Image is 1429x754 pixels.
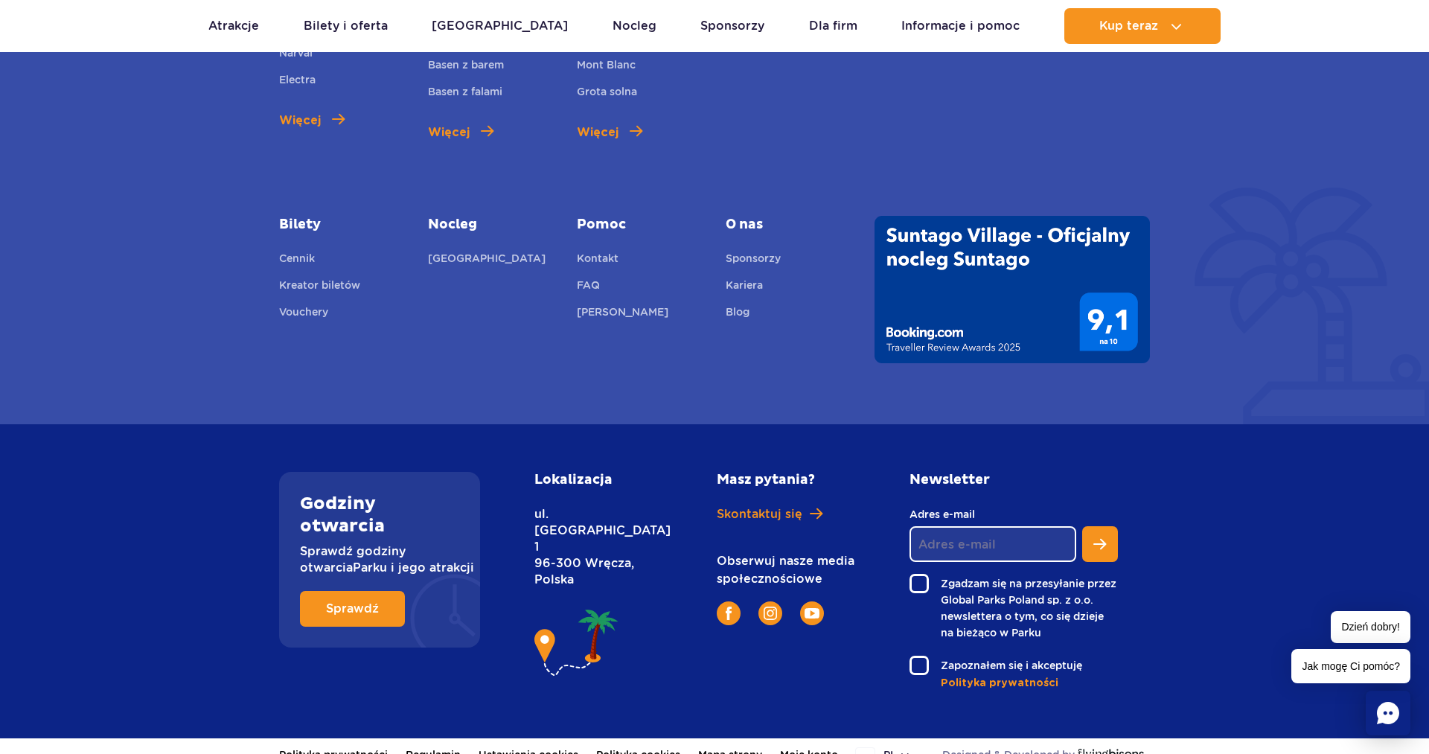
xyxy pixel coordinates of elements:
[764,607,777,620] img: Instagram
[577,57,636,77] a: Mont Blanc
[613,8,656,44] a: Nocleg
[432,8,568,44] a: [GEOGRAPHIC_DATA]
[717,472,861,488] h2: Masz pytania?
[577,83,637,104] a: Grota solna
[428,57,504,77] a: Basen z barem
[1331,611,1410,643] span: Dzień dobry!
[726,216,852,234] span: O nas
[726,304,749,325] a: Blog
[279,112,345,130] a: Więcej
[909,472,1118,488] h2: Newsletter
[326,603,379,615] span: Sprawdź
[577,59,636,71] span: Mont Blanc
[1099,19,1158,33] span: Kup teraz
[717,552,861,588] p: Obserwuj nasze media społecznościowe
[1291,649,1410,683] span: Jak mogę Ci pomóc?
[300,591,405,627] a: Sprawdź
[1082,526,1118,562] button: Zapisz się do newslettera
[279,277,360,298] a: Kreator biletów
[700,8,764,44] a: Sponsorzy
[279,250,315,271] a: Cennik
[941,676,1058,691] span: Polityka prywatności
[300,543,459,576] p: Sprawdź godziny otwarcia Parku i jego atrakcji
[428,83,502,104] a: Basen z falami
[909,574,1118,641] label: Zgadzam się na przesyłanie przez Global Parks Poland sp. z o.o. newslettera o tym, co się dzieje ...
[909,526,1076,562] input: Adres e-mail
[805,608,819,619] img: YouTube
[279,216,406,234] a: Bilety
[577,250,618,271] a: Kontakt
[279,112,321,130] span: Więcej
[717,506,861,523] a: Skontaktuj się
[941,675,1118,691] a: Polityka prywatności
[304,8,388,44] a: Bilety i oferta
[909,506,1076,523] label: Adres e-mail
[726,607,732,620] img: Facebook
[279,304,328,325] a: Vouchery
[577,304,668,325] a: [PERSON_NAME]
[726,250,781,271] a: Sponsorzy
[577,124,642,141] a: Więcej
[577,277,600,298] a: FAQ
[717,506,802,523] span: Skontaktuj się
[875,216,1150,363] img: Traveller Review Awards 2025' od Booking.com dla Suntago Village - wynik 9.1/10
[1064,8,1221,44] button: Kup teraz
[534,472,650,488] h2: Lokalizacja
[279,47,313,59] span: Narval
[809,8,857,44] a: Dla firm
[577,216,703,234] a: Pomoc
[909,656,1118,675] label: Zapoznałem się i akceptuję
[279,71,316,92] a: Electra
[300,493,459,537] h2: Godziny otwarcia
[428,250,546,271] a: [GEOGRAPHIC_DATA]
[534,506,650,588] p: ul. [GEOGRAPHIC_DATA] 1 96-300 Wręcza, Polska
[428,124,493,141] a: Więcej
[279,45,313,66] a: Narval
[577,124,618,141] span: Więcej
[901,8,1020,44] a: Informacje i pomoc
[726,277,763,298] a: Kariera
[1366,691,1410,735] div: Chat
[208,8,259,44] a: Atrakcje
[428,216,554,234] a: Nocleg
[428,124,470,141] span: Więcej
